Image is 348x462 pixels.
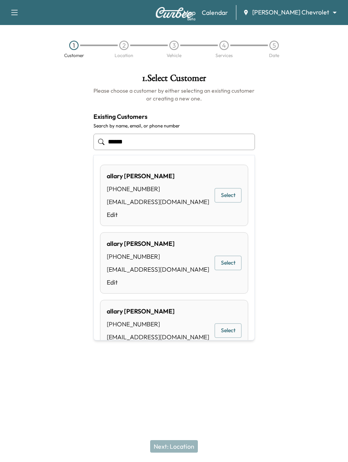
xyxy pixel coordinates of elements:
div: 2 [119,41,129,50]
div: [EMAIL_ADDRESS][DOMAIN_NAME] [107,197,209,206]
div: [PHONE_NUMBER] [107,319,209,329]
h4: Existing Customers [93,112,255,121]
div: [PHONE_NUMBER] [107,184,209,193]
div: Date [269,53,279,58]
div: allary [PERSON_NAME] [107,306,209,316]
div: [PHONE_NUMBER] [107,252,209,261]
span: [PERSON_NAME] Chevrolet [252,8,329,17]
div: Beta [187,16,196,22]
a: Edit [107,210,209,219]
button: Select [215,256,242,270]
div: 4 [219,41,229,50]
h6: Please choose a customer by either selecting an existing customer or creating a new one. [93,87,255,102]
div: allary [PERSON_NAME] [107,239,209,248]
div: Location [115,53,133,58]
div: allary [PERSON_NAME] [107,171,209,181]
button: Select [215,188,242,203]
button: Select [215,324,242,338]
div: Vehicle [167,53,181,58]
div: 1 [69,41,79,50]
div: [EMAIL_ADDRESS][DOMAIN_NAME] [107,332,209,342]
a: MapBeta [183,8,196,17]
img: Curbee Logo [155,7,193,18]
label: Search by name, email, or phone number [93,123,255,129]
div: Customer [64,53,84,58]
h1: 1 . Select Customer [93,73,255,87]
a: Edit [107,278,209,287]
div: 3 [169,41,179,50]
div: [EMAIL_ADDRESS][DOMAIN_NAME] [107,265,209,274]
div: 5 [269,41,279,50]
a: Calendar [202,8,228,17]
div: Services [215,53,233,58]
